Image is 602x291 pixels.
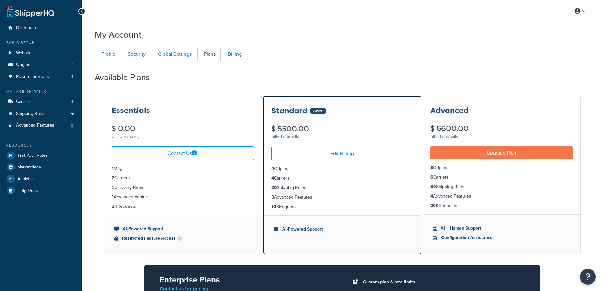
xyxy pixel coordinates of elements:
a: Pickup Locations 4 [5,71,77,83]
div: $ 6600.00 [430,125,573,132]
span: Help Docs [17,188,38,193]
li: Carriers [112,174,254,181]
a: Carriers 4 [5,96,77,108]
strong: 4 [430,193,433,199]
li: Origins [5,59,77,71]
div: $ 0.00 [112,125,254,132]
span: 1 [72,62,73,67]
a: Origins 1 [5,59,77,71]
a: Upgrade Plan [430,146,573,159]
span: Origins [16,62,30,67]
a: Websites 1 [5,47,77,59]
span: Test Your Rates [17,153,48,158]
li: Requests [271,203,413,210]
h2: Available Plans [95,73,159,82]
span: 4 [71,99,73,104]
a: ShipperHQ Home [7,5,54,17]
a: Marketplace [5,161,77,173]
div: billed annually [112,132,254,141]
h1: My Account [95,28,142,41]
strong: 50 [430,183,436,190]
a: Advanced Features 3 [5,120,77,131]
span: Websites [16,50,34,56]
strong: 1 [112,165,114,172]
a: Test Your Rates [5,150,77,161]
span: Carriers [16,99,32,104]
span: Pickup Locations [16,74,49,79]
h3: Standard [271,107,307,115]
span: Advanced Features [16,123,54,128]
span: 3 [71,123,73,128]
span: Dashboard [16,25,38,31]
li: Requests [430,202,573,209]
a: Global Settings [151,47,197,61]
a: Security [121,47,151,61]
li: AI-Powered Support [274,226,410,233]
a: Dashboard [5,22,77,34]
strong: 2K [112,203,117,210]
li: Shipping Rules [112,184,254,191]
div: billed annually [430,132,573,141]
a: Contact Us [112,146,254,160]
span: 1 [72,50,73,56]
span: Marketplace [17,165,41,170]
button: Open Resource Center [580,269,596,285]
strong: 3 [271,194,274,200]
span: Shipping Rules [16,111,46,117]
li: Carriers [271,175,413,182]
li: Advanced Features [430,193,573,200]
li: Configuration Assistance [433,234,570,241]
strong: 8 [430,164,433,171]
a: Help Docs [5,185,77,196]
h2: Enterprise Plans [160,275,332,284]
li: AI + Human Support [433,225,570,232]
strong: 20K [430,202,439,209]
div: Basic Setup [5,40,77,46]
li: Origins [271,165,413,172]
strong: 2 [112,174,114,181]
strong: 10K [271,203,279,210]
strong: 1 [112,193,114,200]
span: Analytics [17,176,35,182]
h3: Advanced [430,106,469,115]
strong: 20 [271,184,277,191]
div: billed annually [271,133,413,142]
li: Shipping Rules [271,184,413,191]
strong: 4 [271,165,274,172]
li: Websites [5,47,77,59]
li: Advanced Features [5,120,77,131]
li: Carriers [430,174,573,181]
div: $ 5500.00 [271,125,413,133]
a: Profile [95,47,120,61]
a: Billing [221,47,247,61]
strong: 6 [430,174,433,180]
li: AI-Powered Support [114,225,252,232]
li: Requests [112,203,254,210]
li: Origin [112,165,254,172]
li: Origins [430,164,573,171]
h3: Essentials [112,106,150,115]
li: Shipping Rules [430,183,573,190]
li: Restricted Feature Access [114,235,252,242]
a: Shipping Rules [5,108,77,120]
span: 4 [71,74,73,79]
li: Advanced Feature [112,193,254,200]
li: Custom plan & rate limits [360,278,525,287]
div: Active [310,108,326,114]
div: Resources [5,143,77,148]
strong: 4 [271,175,274,181]
div: Manage Shipping [5,89,77,94]
a: Edit Billing [271,147,413,160]
a: Analytics [5,173,77,185]
strong: 5 [112,184,115,191]
a: Plans [197,47,221,61]
li: Advanced Features [271,194,413,201]
li: Pickup Locations [5,71,77,83]
li: Carriers [5,96,77,108]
